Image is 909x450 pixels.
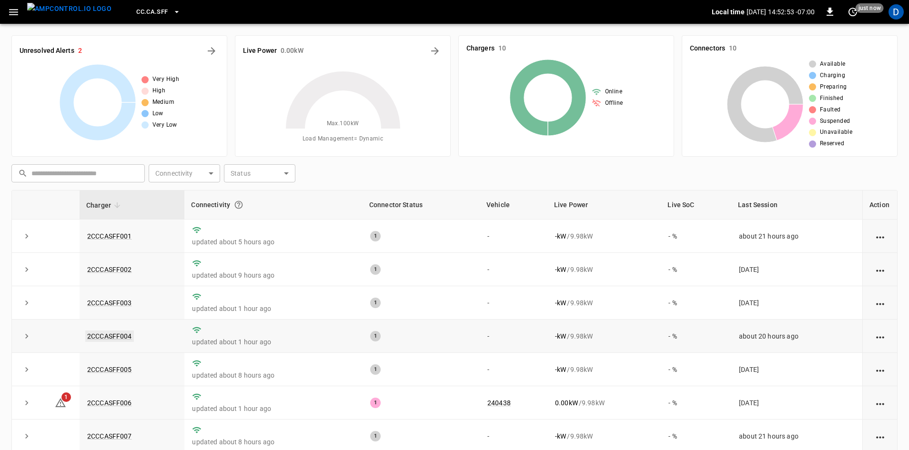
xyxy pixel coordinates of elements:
span: Very High [152,75,180,84]
h6: Unresolved Alerts [20,46,74,56]
button: expand row [20,229,34,243]
span: Available [820,60,846,69]
td: about 20 hours ago [731,320,862,353]
img: ampcontrol.io logo [27,3,111,15]
div: profile-icon [889,4,904,20]
td: [DATE] [731,286,862,320]
span: Charger [86,200,123,211]
h6: 0.00 kW [281,46,303,56]
span: Charging [820,71,845,80]
th: Connector Status [363,190,480,220]
p: updated about 9 hours ago [192,270,354,280]
p: updated about 1 hour ago [192,404,354,413]
div: 1 [370,364,381,375]
button: expand row [20,396,34,410]
button: CC.CA.SFF [132,3,184,21]
a: 2CCCASFF007 [87,432,132,440]
p: 0.00 kW [555,398,578,408]
th: Last Session [731,190,862,220]
p: Local time [712,7,745,17]
td: - % [661,320,731,353]
button: expand row [20,296,34,310]
p: [DATE] 14:52:53 -07:00 [747,7,815,17]
span: Max. 100 kW [327,119,359,129]
div: 1 [370,331,381,341]
p: updated about 8 hours ago [192,437,354,447]
div: 1 [370,298,381,308]
a: 240438 [487,399,511,407]
div: action cell options [874,365,886,374]
a: 1 [55,399,66,406]
span: Faulted [820,105,841,115]
td: - % [661,253,731,286]
span: Unavailable [820,128,852,137]
div: action cell options [874,265,886,274]
p: updated about 5 hours ago [192,237,354,247]
h6: 2 [78,46,82,56]
div: 1 [370,398,381,408]
p: - kW [555,265,566,274]
th: Live Power [547,190,661,220]
td: - [480,253,547,286]
td: - % [661,220,731,253]
span: Preparing [820,82,847,92]
span: Low [152,109,163,119]
h6: 10 [729,43,737,54]
div: / 9.98 kW [555,331,654,341]
h6: Connectors [690,43,725,54]
span: Offline [605,99,623,108]
p: updated about 1 hour ago [192,304,354,313]
p: - kW [555,365,566,374]
td: - [480,286,547,320]
div: / 9.98 kW [555,431,654,441]
td: - [480,220,547,253]
button: expand row [20,329,34,343]
button: All Alerts [204,43,219,59]
div: / 9.98 kW [555,365,654,374]
span: 1 [61,392,71,402]
p: updated about 8 hours ago [192,370,354,380]
div: action cell options [874,298,886,308]
td: - % [661,386,731,420]
button: expand row [20,429,34,443]
button: expand row [20,262,34,277]
a: 2CCCASFF001 [87,232,132,240]
h6: Chargers [466,43,495,54]
p: - kW [555,431,566,441]
span: Very Low [152,120,177,130]
h6: 10 [498,43,506,54]
td: - [480,353,547,386]
div: action cell options [874,231,886,241]
div: Connectivity [191,196,355,213]
a: 2CCCASFF002 [87,266,132,273]
button: set refresh interval [845,4,860,20]
td: - % [661,353,731,386]
td: about 21 hours ago [731,220,862,253]
th: Vehicle [480,190,547,220]
p: updated about 1 hour ago [192,337,354,347]
span: Load Management = Dynamic [303,134,384,144]
a: 2CCCASFF004 [85,330,134,342]
a: 2CCCASFF006 [87,399,132,407]
span: Medium [152,98,174,107]
td: [DATE] [731,253,862,286]
div: action cell options [874,331,886,341]
div: 1 [370,231,381,241]
td: [DATE] [731,386,862,420]
span: High [152,86,166,96]
button: Energy Overview [427,43,443,59]
button: expand row [20,362,34,377]
h6: Live Power [243,46,277,56]
p: - kW [555,298,566,308]
div: / 9.98 kW [555,298,654,308]
span: Online [605,87,622,97]
span: CC.CA.SFF [136,7,168,18]
div: / 9.98 kW [555,398,654,408]
div: action cell options [874,398,886,408]
span: Finished [820,94,843,103]
div: 1 [370,264,381,275]
p: - kW [555,231,566,241]
td: [DATE] [731,353,862,386]
div: action cell options [874,431,886,441]
a: 2CCCASFF003 [87,299,132,307]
